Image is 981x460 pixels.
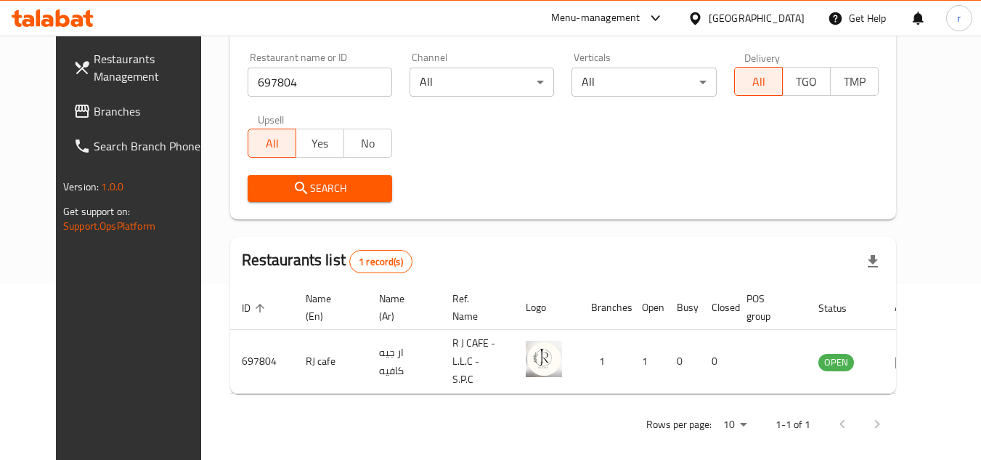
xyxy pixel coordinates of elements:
[665,286,700,330] th: Busy
[744,52,781,62] label: Delivery
[94,50,208,85] span: Restaurants Management
[776,416,810,434] p: 1-1 of 1
[410,68,554,97] div: All
[665,330,700,394] td: 0
[579,286,630,330] th: Branches
[296,129,344,158] button: Yes
[746,290,789,325] span: POS group
[254,133,290,154] span: All
[789,71,825,92] span: TGO
[452,290,497,325] span: Ref. Name
[883,286,933,330] th: Action
[818,299,866,317] span: Status
[62,94,220,129] a: Branches
[248,17,879,39] h2: Restaurant search
[350,255,412,269] span: 1 record(s)
[700,330,735,394] td: 0
[101,177,123,196] span: 1.0.0
[94,137,208,155] span: Search Branch Phone
[63,202,130,221] span: Get support on:
[895,353,921,371] div: Menu
[248,175,392,202] button: Search
[741,71,777,92] span: All
[62,129,220,164] a: Search Branch Phone
[630,286,665,330] th: Open
[230,286,933,394] table: enhanced table
[63,217,155,235] a: Support.OpsPlatform
[350,133,386,154] span: No
[646,416,712,434] p: Rows per page:
[630,330,665,394] td: 1
[259,179,380,198] span: Search
[62,41,220,94] a: Restaurants Management
[855,244,890,279] div: Export file
[734,67,783,96] button: All
[818,354,854,371] span: OPEN
[818,354,854,371] div: OPEN
[441,330,514,394] td: R J CAFE - L.L.C - S.P.C
[782,67,831,96] button: TGO
[94,102,208,120] span: Branches
[306,290,350,325] span: Name (En)
[63,177,99,196] span: Version:
[248,129,296,158] button: All
[302,133,338,154] span: Yes
[230,330,294,394] td: 697804
[294,330,367,394] td: RJ cafe
[343,129,392,158] button: No
[709,10,805,26] div: [GEOGRAPHIC_DATA]
[514,286,579,330] th: Logo
[349,250,412,273] div: Total records count
[579,330,630,394] td: 1
[551,9,640,27] div: Menu-management
[526,341,562,377] img: RJ cafe
[379,290,423,325] span: Name (Ar)
[700,286,735,330] th: Closed
[830,67,879,96] button: TMP
[242,249,412,273] h2: Restaurants list
[717,414,752,436] div: Rows per page:
[837,71,873,92] span: TMP
[571,68,716,97] div: All
[242,299,269,317] span: ID
[248,68,392,97] input: Search for restaurant name or ID..
[258,114,285,124] label: Upsell
[367,330,441,394] td: ار جيه كافيه
[957,10,961,26] span: r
